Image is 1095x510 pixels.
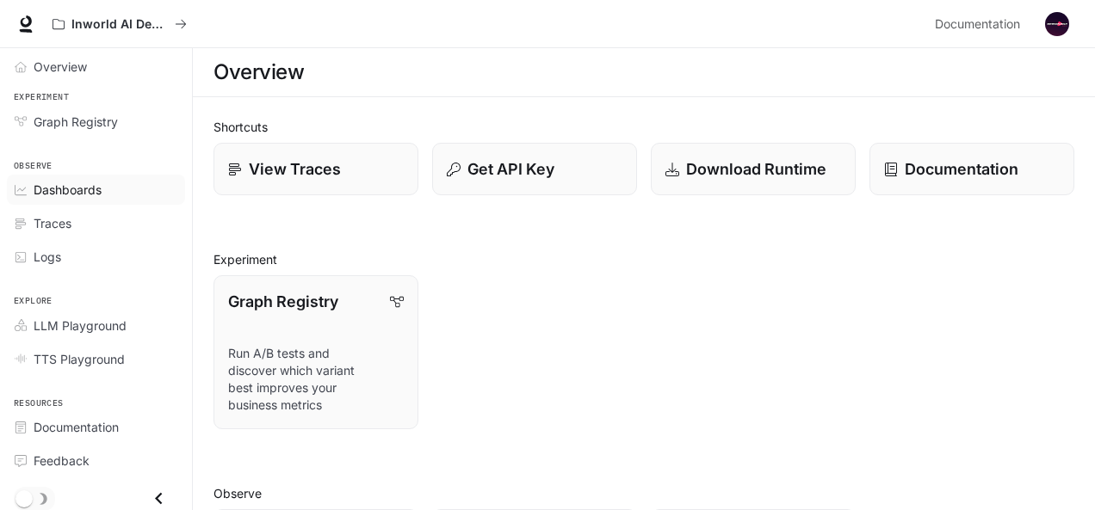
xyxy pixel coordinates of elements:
[935,14,1020,35] span: Documentation
[213,275,418,429] a: Graph RegistryRun A/B tests and discover which variant best improves your business metrics
[15,488,33,507] span: Dark mode toggle
[34,181,102,199] span: Dashboards
[1040,7,1074,41] button: User avatar
[7,208,185,238] a: Traces
[1045,12,1069,36] img: User avatar
[213,118,1074,136] h2: Shortcuts
[34,316,127,335] span: LLM Playground
[34,113,118,131] span: Graph Registry
[7,242,185,272] a: Logs
[228,345,404,414] p: Run A/B tests and discover which variant best improves your business metrics
[249,157,341,181] p: View Traces
[34,214,71,232] span: Traces
[34,248,61,266] span: Logs
[45,7,195,41] button: All workspaces
[213,143,418,195] a: View Traces
[7,445,185,476] a: Feedback
[7,310,185,341] a: LLM Playground
[213,250,1074,268] h2: Experiment
[686,157,826,181] p: Download Runtime
[432,143,637,195] button: Get API Key
[34,418,119,436] span: Documentation
[7,107,185,137] a: Graph Registry
[228,290,338,313] p: Graph Registry
[928,7,1033,41] a: Documentation
[7,52,185,82] a: Overview
[905,157,1018,181] p: Documentation
[7,344,185,374] a: TTS Playground
[7,175,185,205] a: Dashboards
[71,17,168,32] p: Inworld AI Demos
[34,58,87,76] span: Overview
[869,143,1074,195] a: Documentation
[34,452,90,470] span: Feedback
[34,350,125,368] span: TTS Playground
[7,412,185,442] a: Documentation
[467,157,554,181] p: Get API Key
[213,55,304,89] h1: Overview
[213,484,1074,502] h2: Observe
[651,143,856,195] a: Download Runtime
